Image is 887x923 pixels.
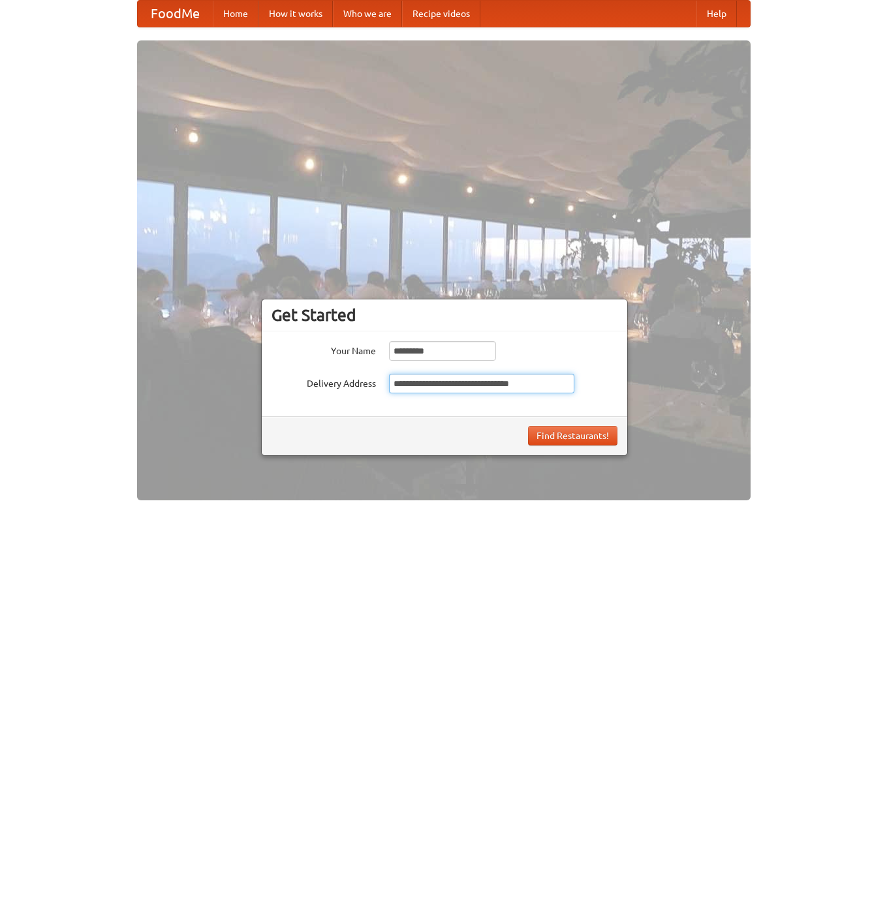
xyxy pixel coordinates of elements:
a: FoodMe [138,1,213,27]
button: Find Restaurants! [528,426,617,446]
a: How it works [258,1,333,27]
label: Your Name [272,341,376,357]
label: Delivery Address [272,374,376,390]
a: Help [696,1,737,27]
a: Who we are [333,1,402,27]
a: Recipe videos [402,1,480,27]
h3: Get Started [272,305,617,325]
a: Home [213,1,258,27]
